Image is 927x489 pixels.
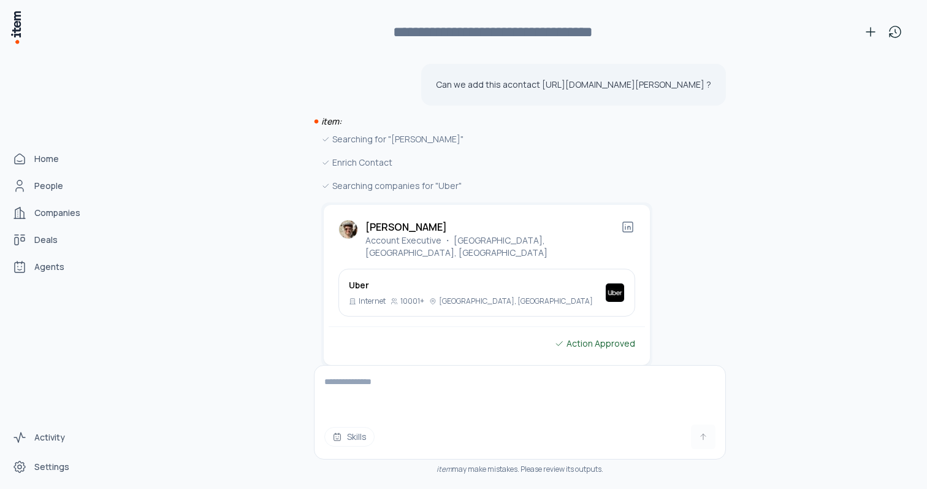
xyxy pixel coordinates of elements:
[365,220,620,234] h2: [PERSON_NAME]
[34,153,59,165] span: Home
[439,296,593,306] p: [GEOGRAPHIC_DATA], [GEOGRAPHIC_DATA]
[7,228,101,252] a: Deals
[437,464,452,474] i: item
[34,461,69,473] span: Settings
[321,133,652,146] div: Searching for "[PERSON_NAME]"
[554,337,635,350] div: Action Approved
[7,201,101,225] a: Companies
[34,207,80,219] span: Companies
[883,20,907,44] button: View history
[34,234,58,246] span: Deals
[324,427,375,447] button: Skills
[34,261,64,273] span: Agents
[321,156,652,169] div: Enrich Contact
[347,431,367,443] span: Skills
[34,431,65,444] span: Activity
[338,220,358,239] img: Manu Rivera
[321,115,341,127] i: item:
[7,174,101,198] a: People
[349,279,593,291] h3: Uber
[436,79,711,91] p: Can we add this acontact [URL][DOMAIN_NAME][PERSON_NAME] ?
[321,179,652,193] div: Searching companies for "Uber"
[7,147,101,171] a: Home
[7,455,101,479] a: Settings
[314,464,726,474] div: may make mistakes. Please review its outputs.
[365,234,620,259] p: Account Executive ・ [GEOGRAPHIC_DATA], [GEOGRAPHIC_DATA], [GEOGRAPHIC_DATA]
[7,255,101,279] a: Agents
[858,20,883,44] button: New conversation
[34,180,63,192] span: People
[10,10,22,45] img: Item Brain Logo
[605,283,625,302] img: Uber
[359,296,386,306] p: Internet
[7,425,101,450] a: Activity
[400,296,424,306] p: 10001+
